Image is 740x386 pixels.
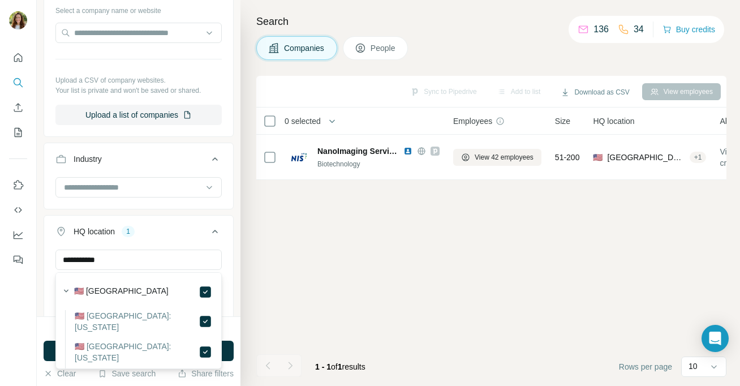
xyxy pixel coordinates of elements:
[9,122,27,143] button: My lists
[75,341,199,363] label: 🇺🇸 [GEOGRAPHIC_DATA]: [US_STATE]
[9,48,27,68] button: Quick start
[256,14,726,29] h4: Search
[702,325,729,352] div: Open Intercom Messenger
[555,115,570,127] span: Size
[593,152,603,163] span: 🇺🇸
[44,341,234,361] button: Run search
[403,147,412,156] img: LinkedIn logo
[44,218,233,250] button: HQ location1
[9,175,27,195] button: Use Surfe on LinkedIn
[553,84,637,101] button: Download as CSV
[317,159,440,169] div: Biotechnology
[315,362,365,371] span: results
[315,362,331,371] span: 1 - 1
[317,145,398,157] span: NanoImaging Services
[371,42,397,54] span: People
[9,225,27,245] button: Dashboard
[44,145,233,177] button: Industry
[74,285,169,299] label: 🇺🇸 [GEOGRAPHIC_DATA]
[453,149,541,166] button: View 42 employees
[9,97,27,118] button: Enrich CSV
[9,11,27,29] img: Avatar
[634,23,644,36] p: 34
[75,310,199,333] label: 🇺🇸 [GEOGRAPHIC_DATA]: [US_STATE]
[9,72,27,93] button: Search
[285,115,321,127] span: 0 selected
[338,362,342,371] span: 1
[55,75,222,85] p: Upload a CSV of company websites.
[9,200,27,220] button: Use Surfe API
[689,361,698,372] p: 10
[44,368,76,379] button: Clear
[290,148,308,166] img: Logo of NanoImaging Services
[662,22,715,37] button: Buy credits
[55,1,222,16] div: Select a company name or website
[453,115,492,127] span: Employees
[593,115,634,127] span: HQ location
[74,226,115,237] div: HQ location
[9,250,27,270] button: Feedback
[555,152,580,163] span: 51-200
[331,362,338,371] span: of
[55,85,222,96] p: Your list is private and won't be saved or shared.
[475,152,534,162] span: View 42 employees
[74,153,102,165] div: Industry
[55,105,222,125] button: Upload a list of companies
[178,368,234,379] button: Share filters
[690,152,707,162] div: + 1
[122,226,135,237] div: 1
[607,152,685,163] span: [GEOGRAPHIC_DATA], [US_STATE]
[284,42,325,54] span: Companies
[98,368,156,379] button: Save search
[619,361,672,372] span: Rows per page
[593,23,609,36] p: 136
